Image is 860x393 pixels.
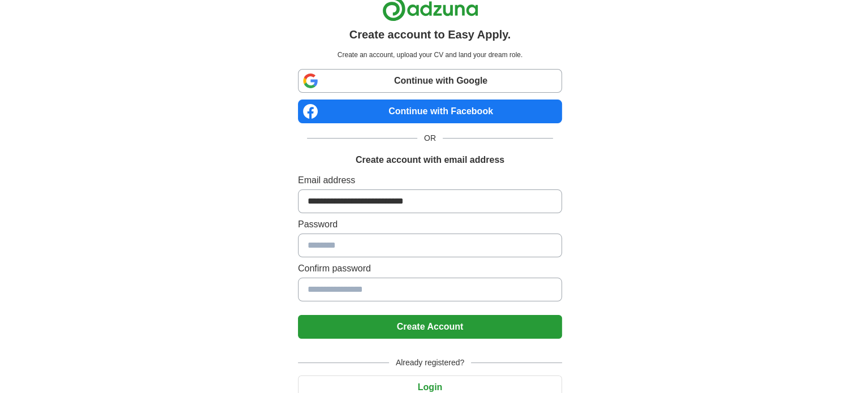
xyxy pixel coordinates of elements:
[298,315,562,339] button: Create Account
[356,153,504,167] h1: Create account with email address
[298,69,562,93] a: Continue with Google
[300,50,560,60] p: Create an account, upload your CV and land your dream role.
[298,262,562,275] label: Confirm password
[298,218,562,231] label: Password
[417,132,443,144] span: OR
[298,382,562,392] a: Login
[389,357,471,369] span: Already registered?
[298,100,562,123] a: Continue with Facebook
[298,174,562,187] label: Email address
[349,26,511,43] h1: Create account to Easy Apply.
